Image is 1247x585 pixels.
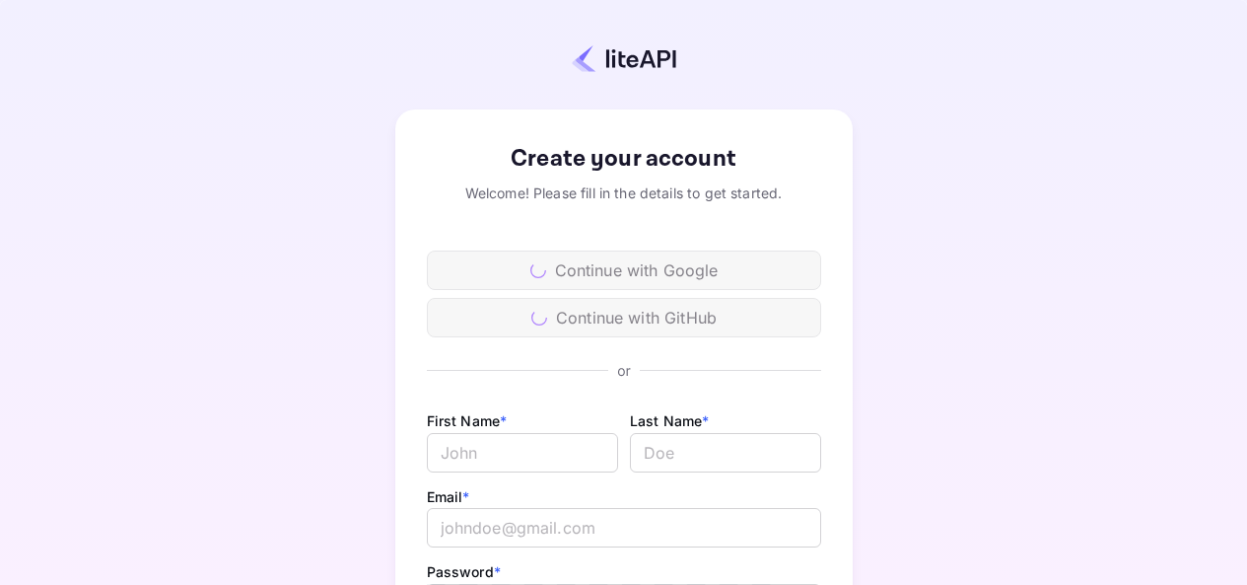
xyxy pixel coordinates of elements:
[427,298,821,337] div: Continue with GitHub
[427,183,821,203] div: Welcome! Please fill in the details to get started.
[630,412,710,429] label: Last Name
[427,488,470,505] label: Email
[427,563,501,580] label: Password
[427,412,508,429] label: First Name
[572,44,676,73] img: liteapi
[427,251,821,290] div: Continue with Google
[427,508,821,548] input: johndoe@gmail.com
[427,433,618,473] input: John
[630,433,821,473] input: Doe
[427,141,821,177] div: Create your account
